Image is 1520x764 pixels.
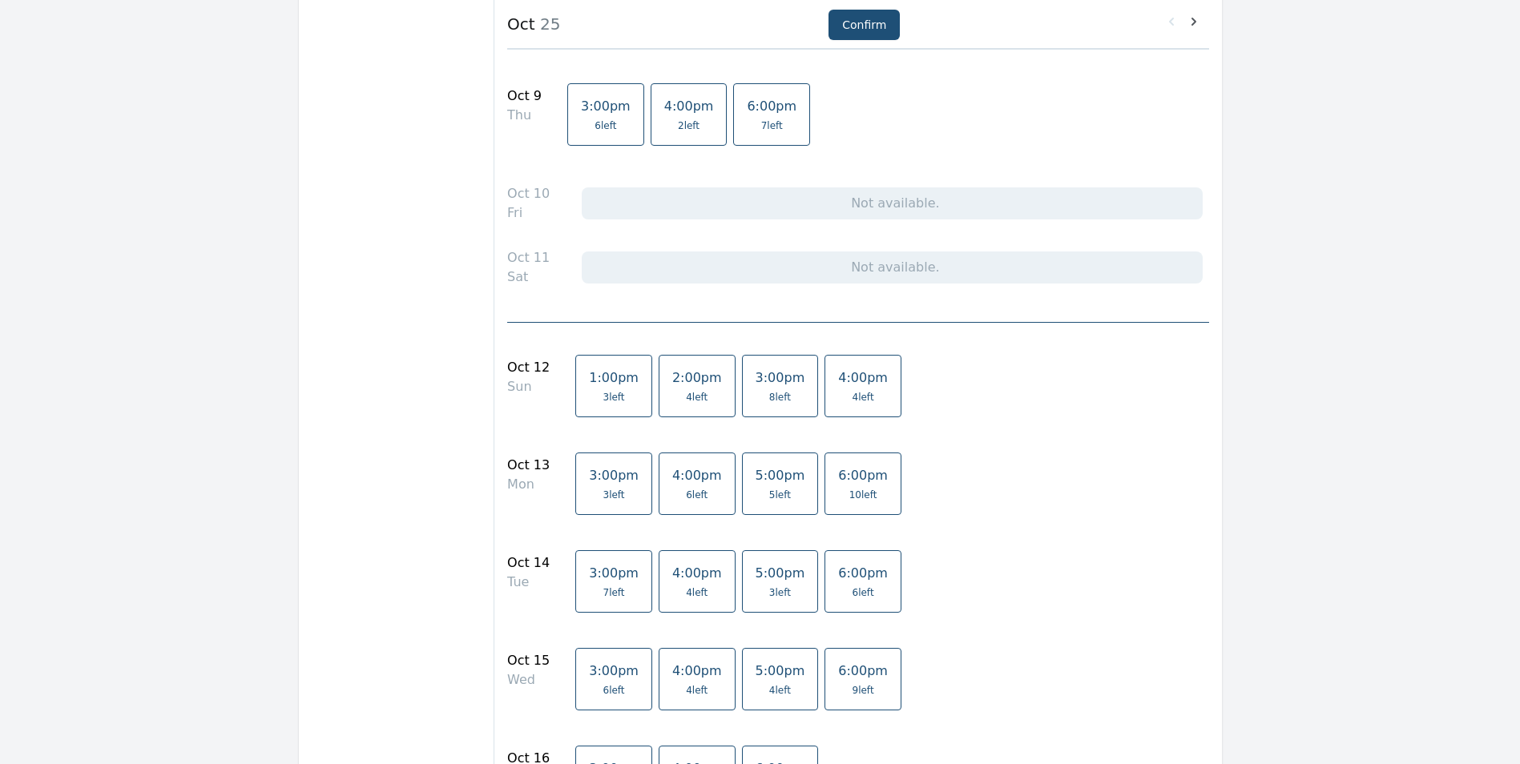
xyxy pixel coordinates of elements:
[769,391,791,404] span: 8 left
[672,565,722,581] span: 4:00pm
[838,370,888,385] span: 4:00pm
[595,119,616,132] span: 6 left
[507,670,550,690] div: Wed
[507,475,550,494] div: Mon
[747,99,796,114] span: 6:00pm
[589,565,639,581] span: 3:00pm
[686,684,708,697] span: 4 left
[756,565,805,581] span: 5:00pm
[849,489,877,501] span: 10 left
[603,586,625,599] span: 7 left
[838,663,888,678] span: 6:00pm
[507,377,550,396] div: Sun
[507,248,550,267] div: Oct 11
[507,358,550,377] div: Oct 12
[535,14,561,34] span: 25
[756,468,805,483] span: 5:00pm
[853,391,874,404] span: 4 left
[582,251,1202,283] div: Not available.
[838,565,888,581] span: 6:00pm
[756,370,805,385] span: 3:00pm
[672,370,722,385] span: 2:00pm
[507,14,535,34] strong: Oct
[829,10,900,40] button: Confirm
[507,573,550,592] div: Tue
[507,106,542,125] div: Thu
[672,663,722,678] span: 4:00pm
[769,586,791,599] span: 3 left
[686,391,708,404] span: 4 left
[589,663,639,678] span: 3:00pm
[838,468,888,483] span: 6:00pm
[678,119,700,132] span: 2 left
[507,651,550,670] div: Oct 15
[582,187,1202,219] div: Not available.
[603,684,625,697] span: 6 left
[756,663,805,678] span: 5:00pm
[686,586,708,599] span: 4 left
[853,586,874,599] span: 6 left
[507,267,550,287] div: Sat
[769,489,791,501] span: 5 left
[507,553,550,573] div: Oct 14
[507,86,542,106] div: Oct 9
[761,119,783,132] span: 7 left
[589,370,639,385] span: 1:00pm
[603,391,625,404] span: 3 left
[769,684,791,697] span: 4 left
[664,99,714,114] span: 4:00pm
[507,203,550,223] div: Fri
[507,184,550,203] div: Oct 10
[672,468,722,483] span: 4:00pm
[603,489,625,501] span: 3 left
[589,468,639,483] span: 3:00pm
[507,456,550,475] div: Oct 13
[686,489,708,501] span: 6 left
[853,684,874,697] span: 9 left
[581,99,631,114] span: 3:00pm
